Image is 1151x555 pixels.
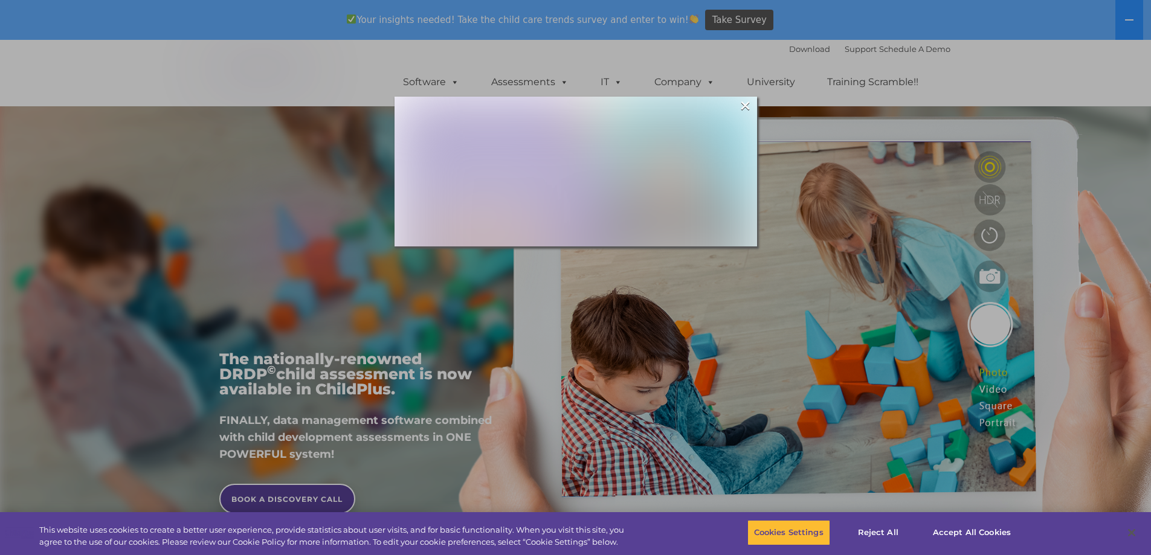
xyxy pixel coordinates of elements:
a: × [738,100,752,112]
button: Close [1118,519,1145,546]
div: This website uses cookies to create a better user experience, provide statistics about user visit... [39,524,633,548]
button: Reject All [840,520,916,545]
button: Accept All Cookies [926,520,1017,545]
button: Cookies Settings [747,520,830,545]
